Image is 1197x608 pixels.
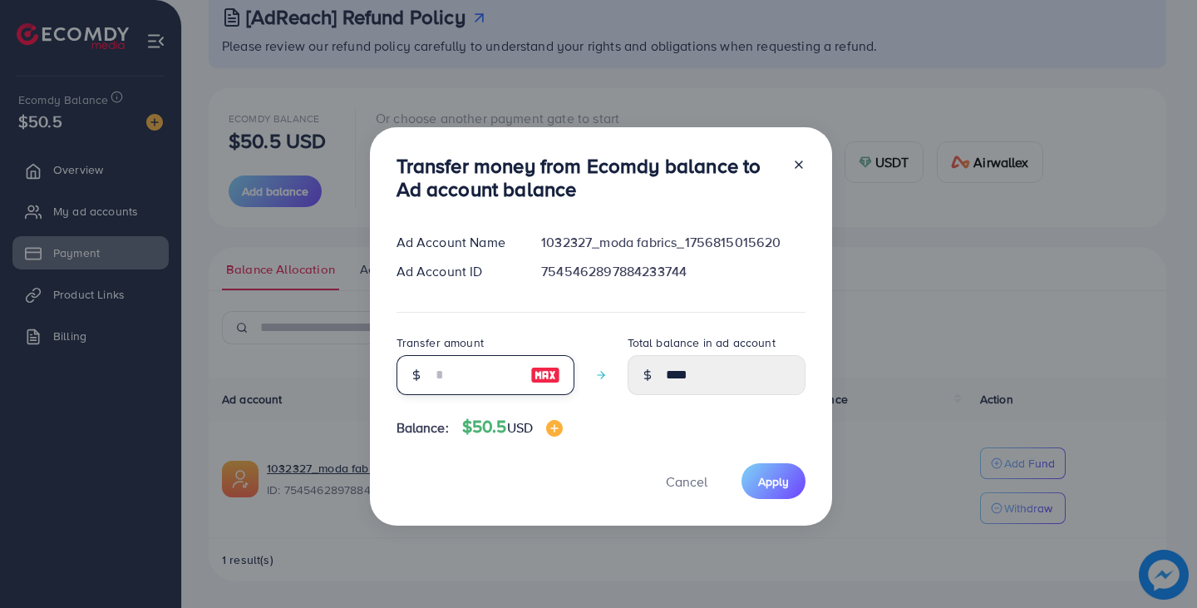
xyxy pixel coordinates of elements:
[383,262,529,281] div: Ad Account ID
[645,463,728,499] button: Cancel
[397,154,779,202] h3: Transfer money from Ecomdy balance to Ad account balance
[528,233,818,252] div: 1032327_moda fabrics_1756815015620
[741,463,805,499] button: Apply
[666,472,707,491] span: Cancel
[546,420,563,437] img: image
[758,473,789,490] span: Apply
[507,418,533,437] span: USD
[383,233,529,252] div: Ad Account Name
[628,334,776,351] label: Total balance in ad account
[528,262,818,281] div: 7545462897884233744
[397,334,484,351] label: Transfer amount
[462,417,563,437] h4: $50.5
[530,365,560,385] img: image
[397,418,449,437] span: Balance:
